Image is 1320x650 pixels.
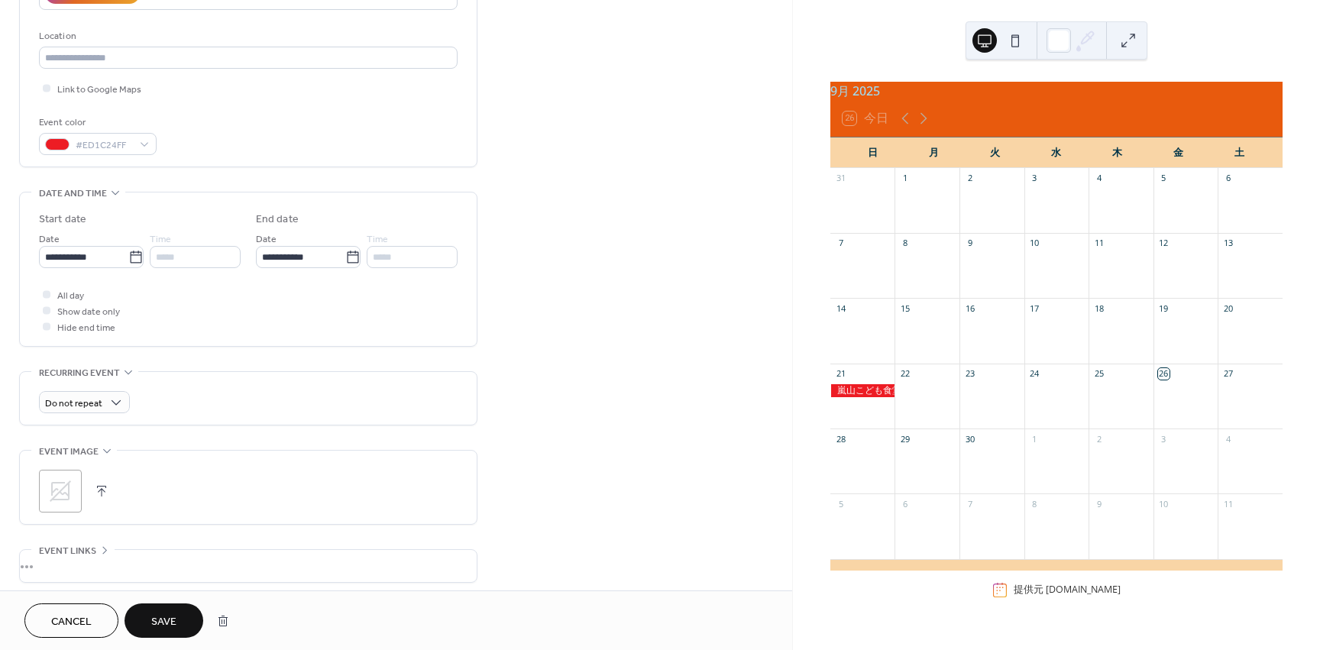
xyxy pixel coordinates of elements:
span: Cancel [51,614,92,630]
span: Do not repeat [45,395,102,412]
div: 9月 2025 [830,82,1283,100]
div: 嵐山こども食堂開催日 [830,384,895,397]
div: 31 [835,173,846,184]
span: Time [150,231,171,247]
div: 8 [899,238,911,249]
span: Link to Google Maps [57,82,141,98]
div: 28 [835,433,846,445]
div: Start date [39,212,86,228]
div: 4 [1093,173,1105,184]
div: 18 [1093,302,1105,314]
div: 3 [1029,173,1040,184]
div: 7 [964,498,975,509]
div: 火 [965,137,1026,168]
div: End date [256,212,299,228]
div: 21 [835,368,846,380]
div: 12 [1158,238,1170,249]
div: 5 [1158,173,1170,184]
div: 27 [1222,368,1234,380]
div: 24 [1029,368,1040,380]
span: Recurring event [39,365,120,381]
div: 5 [835,498,846,509]
div: 16 [964,302,975,314]
div: 6 [1222,173,1234,184]
button: Cancel [24,603,118,638]
div: 15 [899,302,911,314]
div: 8 [1029,498,1040,509]
div: 4 [1222,433,1234,445]
div: 月 [904,137,965,168]
div: 10 [1158,498,1170,509]
div: 水 [1026,137,1087,168]
span: Date [256,231,277,247]
div: 木 [1087,137,1148,168]
div: 22 [899,368,911,380]
div: 日 [843,137,904,168]
div: 29 [899,433,911,445]
span: Date [39,231,60,247]
div: 14 [835,302,846,314]
div: ; [39,470,82,513]
span: Date and time [39,186,107,202]
div: Event color [39,115,154,131]
div: 土 [1209,137,1270,168]
div: 6 [899,498,911,509]
span: Save [151,614,176,630]
div: 11 [1093,238,1105,249]
button: Save [125,603,203,638]
div: 11 [1222,498,1234,509]
span: Event image [39,444,99,460]
span: Event links [39,543,96,559]
span: Hide end time [57,320,115,336]
span: Show date only [57,304,120,320]
div: 23 [964,368,975,380]
div: Location [39,28,455,44]
span: All day [57,288,84,304]
div: ••• [20,550,477,582]
div: 19 [1158,302,1170,314]
div: 20 [1222,302,1234,314]
span: #ED1C24FF [76,137,132,154]
div: 9 [964,238,975,249]
div: 2 [964,173,975,184]
div: 提供元 [1014,583,1121,597]
div: 3 [1158,433,1170,445]
div: 25 [1093,368,1105,380]
div: 2 [1093,433,1105,445]
a: [DOMAIN_NAME] [1046,583,1121,596]
div: 1 [899,173,911,184]
div: 17 [1029,302,1040,314]
div: 金 [1148,137,1209,168]
span: Time [367,231,388,247]
div: 30 [964,433,975,445]
div: 7 [835,238,846,249]
div: 13 [1222,238,1234,249]
div: 9 [1093,498,1105,509]
div: 26 [1158,368,1170,380]
div: 1 [1029,433,1040,445]
div: 10 [1029,238,1040,249]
